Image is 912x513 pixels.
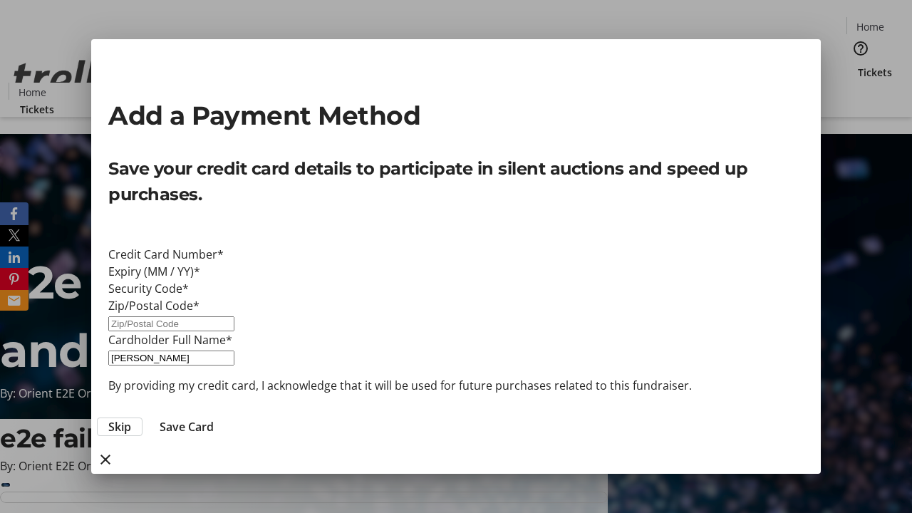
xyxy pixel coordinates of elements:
label: Expiry (MM / YY)* [108,264,200,279]
span: Skip [108,418,131,435]
input: Zip/Postal Code [108,316,234,331]
p: Save your credit card details to participate in silent auctions and speed up purchases. [108,156,804,207]
label: Zip/Postal Code* [108,298,199,313]
label: Cardholder Full Name* [108,332,232,348]
label: Security Code* [108,281,189,296]
input: Card Holder Name [108,351,234,366]
h2: Add a Payment Method [108,96,804,135]
button: close [91,445,120,474]
button: Save Card [148,418,225,435]
p: By providing my credit card, I acknowledge that it will be used for future purchases related to t... [108,377,804,394]
label: Credit Card Number* [108,247,224,262]
span: Save Card [160,418,214,435]
button: Skip [97,418,142,436]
